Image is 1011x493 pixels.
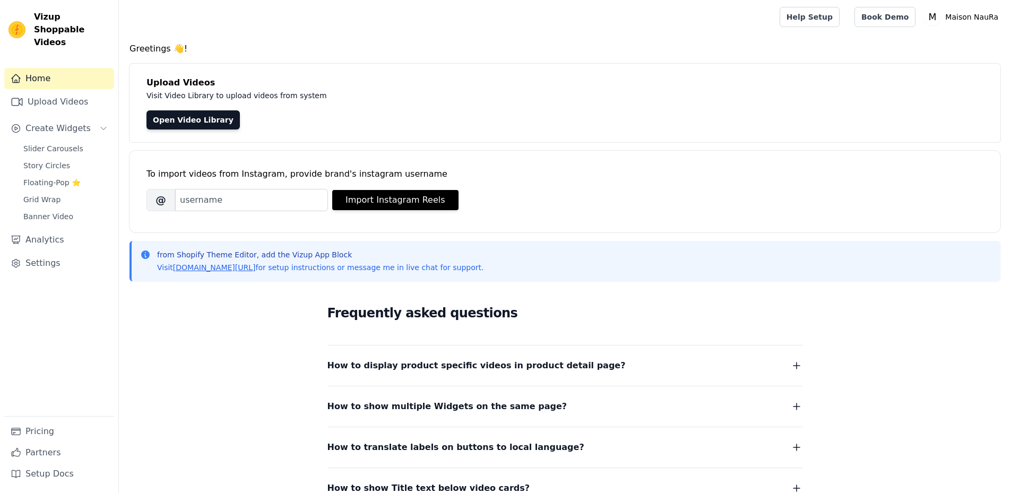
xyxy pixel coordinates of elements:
a: Settings [4,253,114,274]
a: Partners [4,442,114,463]
button: Create Widgets [4,118,114,139]
a: Setup Docs [4,463,114,485]
a: Open Video Library [146,110,240,129]
p: Visit for setup instructions or message me in live chat for support. [157,262,483,273]
a: [DOMAIN_NAME][URL] [173,263,256,272]
a: Book Demo [854,7,915,27]
span: Banner Video [23,211,73,222]
button: How to show multiple Widgets on the same page? [327,399,803,414]
p: from Shopify Theme Editor, add the Vizup App Block [157,249,483,260]
a: Banner Video [17,209,114,224]
h4: Greetings 👋! [129,42,1000,55]
span: Floating-Pop ⭐ [23,177,81,188]
span: Slider Carousels [23,143,83,154]
a: Upload Videos [4,91,114,113]
a: Analytics [4,229,114,250]
button: How to translate labels on buttons to local language? [327,440,803,455]
a: Slider Carousels [17,141,114,156]
a: Pricing [4,421,114,442]
span: Create Widgets [25,122,91,135]
a: Home [4,68,114,89]
button: How to display product specific videos in product detail page? [327,358,803,373]
input: username [175,189,328,211]
button: M Maison NauRa [924,7,1003,27]
text: M [929,12,937,22]
span: How to display product specific videos in product detail page? [327,358,626,373]
span: Vizup Shoppable Videos [34,11,110,49]
a: Floating-Pop ⭐ [17,175,114,190]
span: @ [146,189,175,211]
a: Grid Wrap [17,192,114,207]
button: Import Instagram Reels [332,190,459,210]
h4: Upload Videos [146,76,983,89]
img: Vizup [8,21,25,38]
span: How to show multiple Widgets on the same page? [327,399,567,414]
p: Visit Video Library to upload videos from system [146,89,622,102]
span: Story Circles [23,160,70,171]
span: How to translate labels on buttons to local language? [327,440,584,455]
div: To import videos from Instagram, provide brand's instagram username [146,168,983,180]
a: Help Setup [780,7,840,27]
a: Story Circles [17,158,114,173]
p: Maison NauRa [941,7,1003,27]
span: Grid Wrap [23,194,61,205]
h2: Frequently asked questions [327,302,803,324]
